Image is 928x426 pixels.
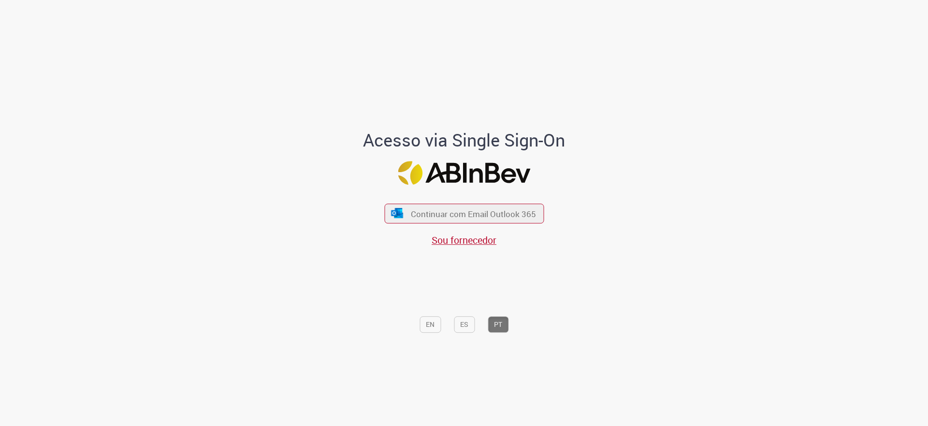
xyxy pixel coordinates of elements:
a: Sou fornecedor [432,234,496,247]
img: ícone Azure/Microsoft 360 [391,208,404,218]
img: Logo ABInBev [398,161,530,185]
button: ES [454,316,475,333]
h1: Acesso via Single Sign-On [330,131,598,150]
button: ícone Azure/Microsoft 360 Continuar com Email Outlook 365 [384,204,544,223]
button: PT [488,316,508,333]
button: EN [420,316,441,333]
span: Continuar com Email Outlook 365 [411,208,536,219]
